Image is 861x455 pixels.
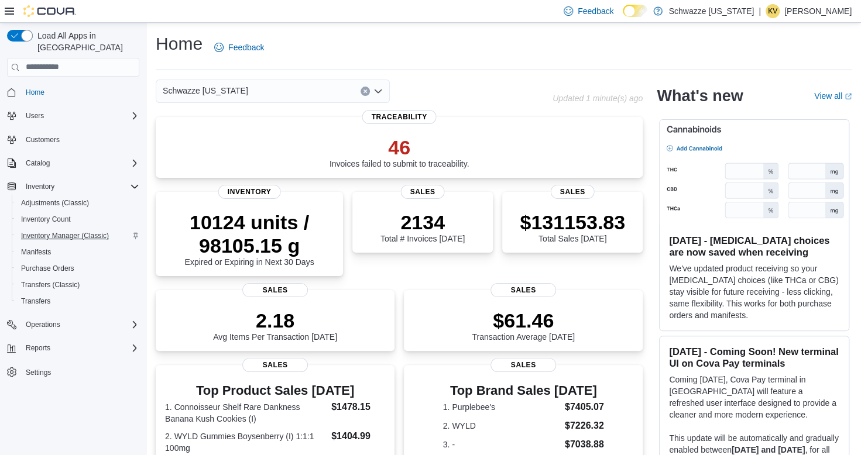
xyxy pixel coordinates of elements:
[12,195,144,211] button: Adjustments (Classic)
[766,4,780,18] div: Kristine Valdez
[669,263,839,321] p: We've updated product receiving so your [MEDICAL_DATA] choices (like THCa or CBG) stay visible fo...
[21,366,56,380] a: Settings
[21,180,139,194] span: Inventory
[26,111,44,120] span: Users
[26,343,50,353] span: Reports
[26,320,60,329] span: Operations
[21,341,55,355] button: Reports
[2,155,144,171] button: Catalog
[23,5,76,17] img: Cova
[12,211,144,227] button: Inventory Count
[165,211,334,267] div: Expired or Expiring in Next 30 Days
[784,4,852,18] p: [PERSON_NAME]
[16,212,76,226] a: Inventory Count
[21,180,59,194] button: Inventory
[16,261,79,275] a: Purchase Orders
[331,400,385,414] dd: $1478.15
[12,244,144,260] button: Manifests
[7,79,139,411] nav: Complex example
[657,87,743,105] h2: What's new
[210,36,269,59] a: Feedback
[16,278,84,292] a: Transfers (Classic)
[520,211,625,234] p: $131153.83
[16,229,139,243] span: Inventory Manager (Classic)
[490,283,556,297] span: Sales
[21,133,64,147] a: Customers
[21,341,139,355] span: Reports
[814,91,852,101] a: View allExternal link
[165,430,327,454] dt: 2. WYLD Gummies Boysenberry (I) 1:1:1 100mg
[163,84,248,98] span: Schwazze [US_STATE]
[2,340,144,356] button: Reports
[16,229,114,243] a: Inventory Manager (Classic)
[565,419,604,433] dd: $7226.32
[668,4,754,18] p: Schwazze [US_STATE]
[165,401,327,425] dt: 1. Connoisseur Shelf Rare Dankness Banana Kush Cookies (I)
[16,245,139,259] span: Manifests
[520,211,625,243] div: Total Sales [DATE]
[578,5,613,17] span: Feedback
[21,318,139,332] span: Operations
[21,132,139,147] span: Customers
[16,261,139,275] span: Purchase Orders
[33,30,139,53] span: Load All Apps in [GEOGRAPHIC_DATA]
[218,185,281,199] span: Inventory
[362,110,437,124] span: Traceability
[228,42,264,53] span: Feedback
[21,85,49,99] a: Home
[16,294,139,308] span: Transfers
[12,227,144,244] button: Inventory Manager (Classic)
[443,401,560,413] dt: 1. Purplebee's
[16,278,139,292] span: Transfers (Classic)
[21,215,71,224] span: Inventory Count
[21,109,49,123] button: Users
[12,260,144,277] button: Purchase Orders
[26,88,44,97] span: Home
[373,87,383,96] button: Open list of options
[330,136,469,159] p: 46
[380,211,465,243] div: Total # Invoices [DATE]
[2,316,144,333] button: Operations
[165,211,334,257] p: 10124 units / 98105.15 g
[21,198,89,208] span: Adjustments (Classic)
[16,196,94,210] a: Adjustments (Classic)
[16,196,139,210] span: Adjustments (Classic)
[490,358,556,372] span: Sales
[16,294,55,308] a: Transfers
[361,87,370,96] button: Clear input
[565,437,604,451] dd: $7038.88
[242,358,308,372] span: Sales
[21,297,50,306] span: Transfers
[156,32,203,56] h1: Home
[443,384,604,398] h3: Top Brand Sales [DATE]
[331,429,385,443] dd: $1404.99
[330,136,469,168] div: Invoices failed to submit to traceability.
[21,231,109,240] span: Inventory Manager (Classic)
[16,245,56,259] a: Manifests
[16,212,139,226] span: Inventory Count
[21,364,139,379] span: Settings
[623,5,647,17] input: Dark Mode
[443,439,560,450] dt: 3. -
[242,283,308,297] span: Sales
[26,182,54,191] span: Inventory
[401,185,445,199] span: Sales
[565,400,604,414] dd: $7405.07
[551,185,595,199] span: Sales
[472,309,575,342] div: Transaction Average [DATE]
[2,84,144,101] button: Home
[213,309,337,342] div: Avg Items Per Transaction [DATE]
[21,156,139,170] span: Catalog
[26,158,50,168] span: Catalog
[21,156,54,170] button: Catalog
[759,4,761,18] p: |
[732,445,805,454] strong: [DATE] and [DATE]
[472,309,575,332] p: $61.46
[12,293,144,309] button: Transfers
[623,17,623,18] span: Dark Mode
[21,109,139,123] span: Users
[26,368,51,377] span: Settings
[380,211,465,234] p: 2134
[768,4,777,18] span: KV
[12,277,144,293] button: Transfers (Classic)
